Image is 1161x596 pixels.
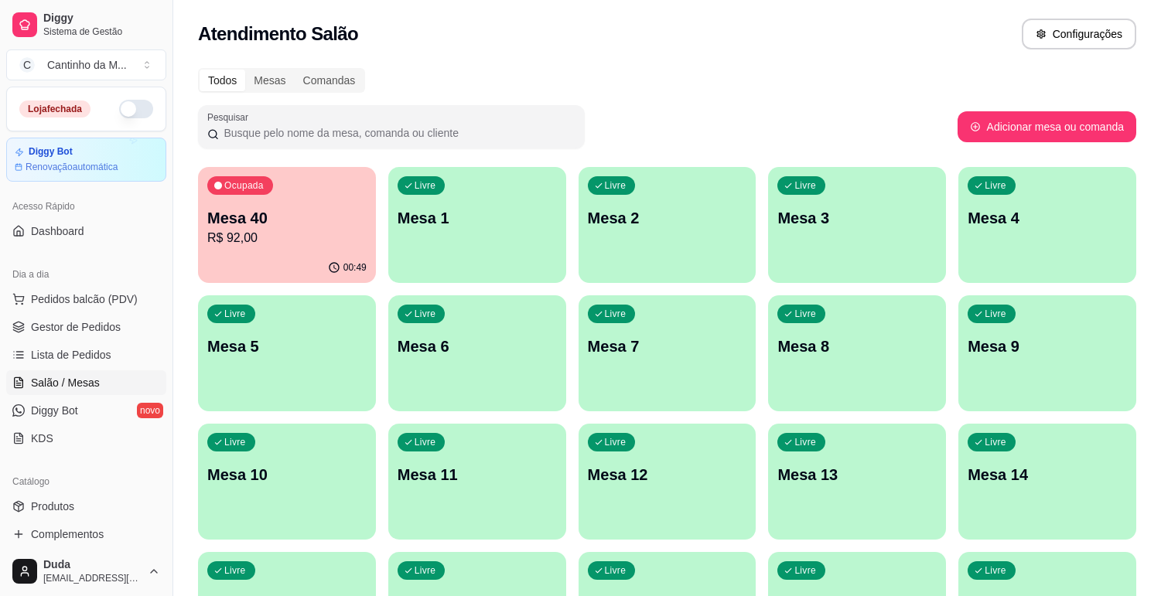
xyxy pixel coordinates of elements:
[605,179,627,192] p: Livre
[415,436,436,448] p: Livre
[224,436,246,448] p: Livre
[968,335,1127,357] p: Mesa 9
[6,262,166,287] div: Dia a dia
[768,295,946,411] button: LivreMesa 8
[26,161,118,173] article: Renovação automática
[1022,19,1136,49] button: Configurações
[200,70,245,91] div: Todos
[605,564,627,577] p: Livre
[985,564,1006,577] p: Livre
[295,70,364,91] div: Comandas
[794,179,816,192] p: Livre
[388,295,566,411] button: LivreMesa 6
[6,522,166,547] a: Complementos
[207,111,254,124] label: Pesquisar
[224,179,264,192] p: Ocupada
[31,319,121,335] span: Gestor de Pedidos
[968,464,1127,485] p: Mesa 14
[207,464,367,485] p: Mesa 10
[224,308,246,320] p: Livre
[207,229,367,247] p: R$ 92,00
[6,138,166,182] a: Diggy BotRenovaçãoautomática
[768,424,946,540] button: LivreMesa 13
[588,464,747,485] p: Mesa 12
[985,436,1006,448] p: Livre
[579,167,756,283] button: LivreMesa 2
[388,424,566,540] button: LivreMesa 11
[605,436,627,448] p: Livre
[31,499,74,514] span: Produtos
[398,207,557,229] p: Mesa 1
[207,335,367,357] p: Mesa 5
[588,335,747,357] p: Mesa 7
[343,261,367,274] p: 00:49
[245,70,294,91] div: Mesas
[31,347,111,363] span: Lista de Pedidos
[6,49,166,80] button: Select a team
[958,295,1136,411] button: LivreMesa 9
[6,553,166,590] button: Duda[EMAIL_ADDRESS][DOMAIN_NAME]
[207,207,367,229] p: Mesa 40
[777,335,937,357] p: Mesa 8
[43,558,142,572] span: Duda
[119,100,153,118] button: Alterar Status
[958,167,1136,283] button: LivreMesa 4
[6,494,166,519] a: Produtos
[415,564,436,577] p: Livre
[6,342,166,367] a: Lista de Pedidos
[968,207,1127,229] p: Mesa 4
[6,219,166,244] a: Dashboard
[31,526,104,542] span: Complementos
[219,125,575,141] input: Pesquisar
[398,335,557,357] p: Mesa 6
[794,436,816,448] p: Livre
[985,179,1006,192] p: Livre
[985,308,1006,320] p: Livre
[794,564,816,577] p: Livre
[958,111,1136,142] button: Adicionar mesa ou comanda
[198,167,376,283] button: OcupadaMesa 40R$ 92,0000:49
[958,424,1136,540] button: LivreMesa 14
[415,308,436,320] p: Livre
[43,572,142,584] span: [EMAIL_ADDRESS][DOMAIN_NAME]
[224,564,246,577] p: Livre
[198,22,358,46] h2: Atendimento Salão
[19,57,35,73] span: C
[31,375,100,390] span: Salão / Mesas
[588,207,747,229] p: Mesa 2
[31,223,84,239] span: Dashboard
[777,464,937,485] p: Mesa 13
[6,194,166,219] div: Acesso Rápido
[29,146,73,158] article: Diggy Bot
[579,295,756,411] button: LivreMesa 7
[6,315,166,339] a: Gestor de Pedidos
[388,167,566,283] button: LivreMesa 1
[43,26,160,38] span: Sistema de Gestão
[6,287,166,312] button: Pedidos balcão (PDV)
[415,179,436,192] p: Livre
[47,57,127,73] div: Cantinho da M ...
[6,469,166,494] div: Catálogo
[31,291,138,307] span: Pedidos balcão (PDV)
[6,398,166,423] a: Diggy Botnovo
[605,308,627,320] p: Livre
[31,403,78,418] span: Diggy Bot
[398,464,557,485] p: Mesa 11
[777,207,937,229] p: Mesa 3
[6,370,166,395] a: Salão / Mesas
[43,12,160,26] span: Diggy
[794,308,816,320] p: Livre
[768,167,946,283] button: LivreMesa 3
[198,424,376,540] button: LivreMesa 10
[6,6,166,43] a: DiggySistema de Gestão
[579,424,756,540] button: LivreMesa 12
[6,426,166,451] a: KDS
[19,100,90,117] div: Loja fechada
[198,295,376,411] button: LivreMesa 5
[31,431,53,446] span: KDS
